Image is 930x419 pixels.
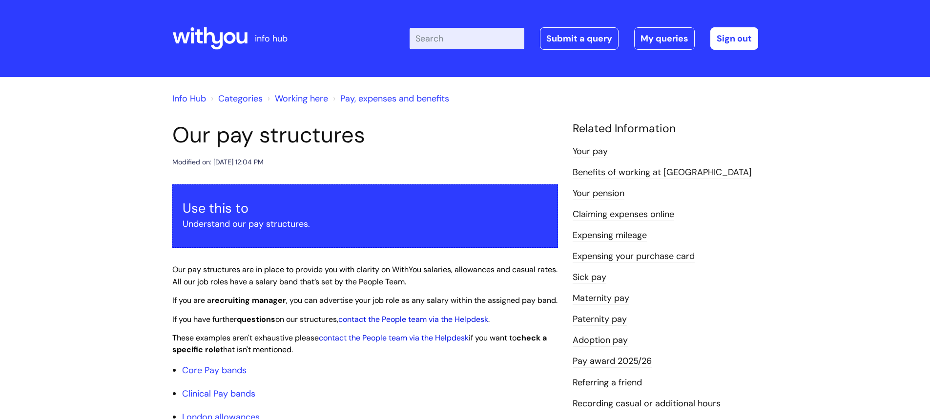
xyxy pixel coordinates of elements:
p: Understand our pay structures. [183,216,548,232]
a: contact the People team via the Helpdesk [338,314,488,324]
a: Adoption pay [573,334,628,347]
h3: Use this to [183,200,548,216]
a: Pay award 2025/26 [573,355,652,368]
a: Expensing mileage [573,229,647,242]
input: Search [410,28,524,49]
a: Claiming expenses online [573,208,674,221]
span: If you have further on our structures, . [172,314,490,324]
strong: recruiting manager [211,295,286,305]
h1: Our pay structures [172,122,558,148]
a: Core Pay bands [182,364,247,376]
a: Maternity pay [573,292,629,305]
a: Pay, expenses and benefits [340,93,449,104]
a: Expensing your purchase card [573,250,695,263]
li: Solution home [208,91,263,106]
a: Sign out [710,27,758,50]
a: My queries [634,27,695,50]
div: Modified on: [DATE] 12:04 PM [172,156,264,168]
a: Submit a query [540,27,619,50]
li: Working here [265,91,328,106]
div: | - [410,27,758,50]
span: These examples aren't exhaustive please if you want to that isn't mentioned. [172,333,547,355]
span: If you are a , you can advertise your job role as any salary within the assigned pay band. [172,295,558,305]
a: Recording casual or additional hours [573,398,721,410]
a: Clinical Pay bands [182,388,255,399]
a: Categories [218,93,263,104]
a: contact the People team via the Helpdesk [319,333,469,343]
span: Our pay structures are in place to provide you with clarity on WithYou salaries, allowances and c... [172,264,558,287]
a: Your pay [573,145,608,158]
p: info hub [255,31,288,46]
a: Paternity pay [573,313,627,326]
a: Referring a friend [573,377,642,389]
a: Benefits of working at [GEOGRAPHIC_DATA] [573,166,752,179]
h4: Related Information [573,122,758,136]
a: Info Hub [172,93,206,104]
a: Sick pay [573,271,606,284]
a: Working here [275,93,328,104]
strong: questions [237,314,275,324]
li: Pay, expenses and benefits [331,91,449,106]
a: Your pension [573,187,624,200]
